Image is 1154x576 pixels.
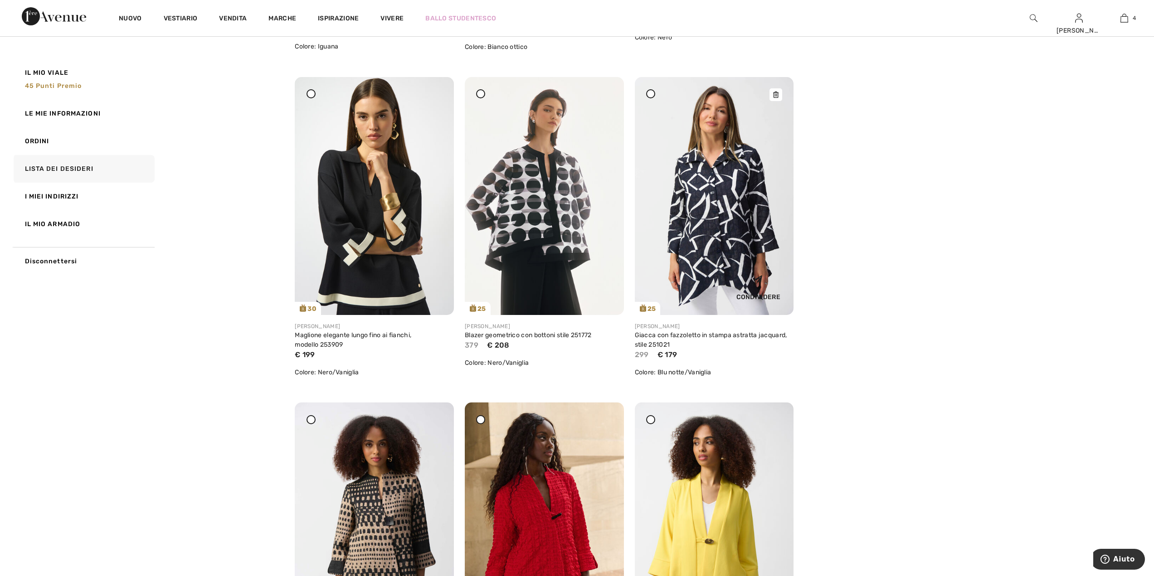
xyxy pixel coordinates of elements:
font: Il mio armadio [25,220,81,228]
font: Ispirazione [318,15,359,22]
font: Vestiario [164,15,198,22]
font: Colore: Nero [635,34,672,41]
font: Marche [268,15,296,22]
font: Vendita [219,15,247,22]
a: Marche [268,15,296,24]
a: Registrazione [1075,14,1083,22]
a: Vendita [219,15,247,24]
a: Vestiario [164,15,198,24]
a: 30 [295,77,454,315]
font: € 179 [657,350,677,359]
iframe: Apre un widget che permette di trovare ulteriori informazioni [1093,549,1145,571]
font: [PERSON_NAME] [465,323,510,329]
font: Colore: Nero/Vaniglia [295,368,359,376]
img: Le mie informazioni [1075,13,1083,24]
font: Le mie informazioni [25,110,101,117]
a: Vivere [380,14,404,23]
font: Disconnettersi [25,257,78,265]
a: Ballo studentesco [425,14,496,23]
font: [PERSON_NAME] [295,323,340,329]
font: Vivere [380,15,404,22]
img: joseph-ribkoff-jackets-blazers-black-vanilla_251772_1_0ce3_search.jpg [465,77,624,315]
a: Blazer geometrico con bottoni stile 251772 [465,331,592,339]
font: 379 [465,341,478,349]
font: [PERSON_NAME] [635,323,680,329]
img: 1a Avenue [22,7,86,25]
a: 4 [1102,13,1146,24]
img: joseph-ribkoff-jackets-blazers-midnight-blue-vanilla_251021_2_d65c_search.jpg [635,77,794,315]
font: Il mio viale [25,69,68,77]
font: € 208 [487,341,510,349]
font: Condividere [736,297,780,297]
font: 45 punti premio [25,82,82,90]
font: Colore: Nero/Vaniglia [465,359,529,367]
font: Colore: Iguana [295,43,338,50]
a: Maglione elegante lungo fino ai fianchi, modello 253909 [295,331,411,349]
font: Ordini [25,137,49,145]
font: 299 [635,350,649,359]
a: Giacca con fazzoletto in stampa astratta jacquard, stile 251021 [635,331,787,349]
font: Lista dei desideri [25,165,93,173]
img: La mia borsa [1120,13,1128,24]
a: Nuovo [119,15,142,24]
font: [PERSON_NAME] [1057,27,1110,34]
img: cerca nel sito web [1030,13,1037,24]
font: Nuovo [119,15,142,22]
a: 25 [635,77,794,315]
a: 25 [465,77,624,315]
font: I miei indirizzi [25,193,79,200]
font: Colore: Blu notte/Vaniglia [635,368,711,376]
img: joseph-ribkoff-tops-black-vanilla_253909_1_8d46_search.jpg [295,77,454,315]
font: Colore: Bianco ottico [465,43,527,51]
font: 4 [1133,15,1136,21]
font: € 199 [295,350,315,359]
font: Ballo studentesco [425,15,496,22]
